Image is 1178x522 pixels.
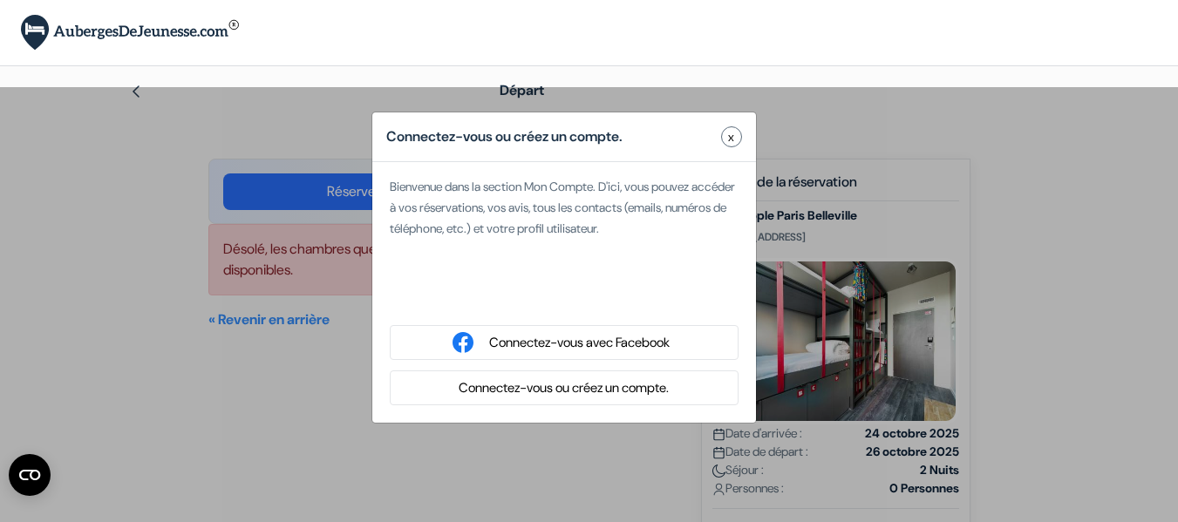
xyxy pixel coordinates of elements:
[21,15,239,51] img: AubergesDeJeunesse.com
[129,85,143,98] img: left_arrow.svg
[390,179,735,236] span: Bienvenue dans la section Mon Compte. D'ici, vous pouvez accéder à vos réservations, vos avis, to...
[386,126,623,147] h5: Connectez-vous ou créez un compte.
[453,332,473,353] img: facebook_login.svg
[728,128,734,146] span: x
[500,81,544,99] span: Départ
[381,278,747,316] iframe: Bouton "Se connecter avec Google"
[9,454,51,496] button: Ouvrir le widget CMP
[453,377,674,399] button: Connectez-vous ou créez un compte.
[721,126,742,147] button: Close
[484,332,675,354] button: Connectez-vous avec Facebook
